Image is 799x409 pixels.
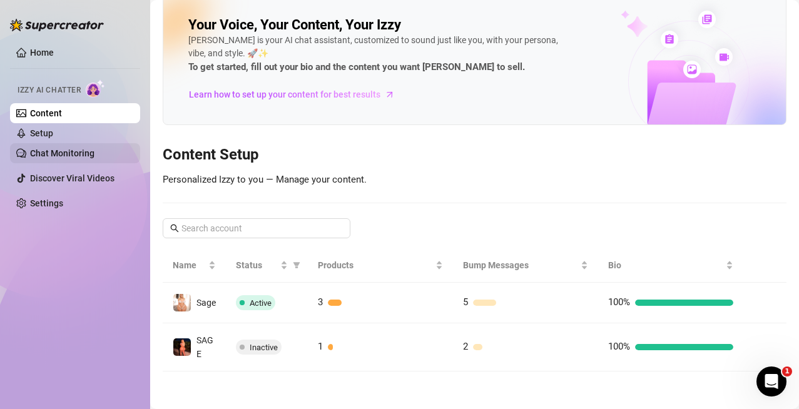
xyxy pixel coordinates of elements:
span: SAGE [196,335,213,359]
th: Name [163,248,226,283]
a: Content [30,108,62,118]
img: Sage [173,294,191,311]
th: Bio [598,248,743,283]
span: Active [250,298,272,308]
th: Bump Messages [453,248,598,283]
span: Bio [608,258,723,272]
span: Learn how to set up your content for best results [189,88,380,101]
strong: To get started, fill out your bio and the content you want [PERSON_NAME] to sell. [188,61,525,73]
span: arrow-right [384,88,396,101]
span: 1 [318,341,323,352]
h3: Content Setup [163,145,786,165]
span: filter [290,256,303,275]
span: 2 [463,341,468,352]
span: 5 [463,296,468,308]
a: Settings [30,198,63,208]
img: logo-BBDzfeDw.svg [10,19,104,31]
a: Learn how to set up your content for best results [188,84,404,104]
a: Home [30,48,54,58]
img: SAGE [173,338,191,356]
h2: Your Voice, Your Content, Your Izzy [188,16,401,34]
a: Chat Monitoring [30,148,94,158]
th: Products [308,248,453,283]
span: 3 [318,296,323,308]
div: [PERSON_NAME] is your AI chat assistant, customized to sound just like you, with your persona, vi... [188,34,564,75]
input: Search account [181,221,333,235]
span: 1 [782,366,792,376]
span: Bump Messages [463,258,578,272]
img: AI Chatter [86,79,105,98]
span: Inactive [250,343,278,352]
span: Personalized Izzy to you — Manage your content. [163,174,367,185]
a: Setup [30,128,53,138]
span: 100% [608,341,630,352]
span: search [170,224,179,233]
span: Name [173,258,206,272]
span: filter [293,261,300,269]
iframe: Intercom live chat [756,366,786,396]
span: Izzy AI Chatter [18,84,81,96]
a: Discover Viral Videos [30,173,115,183]
span: Products [318,258,433,272]
th: Status [226,248,308,283]
span: Sage [196,298,216,308]
span: Status [236,258,278,272]
span: 100% [608,296,630,308]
